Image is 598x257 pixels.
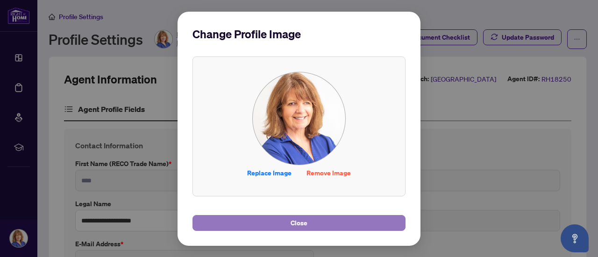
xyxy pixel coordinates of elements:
span: Replace Image [247,166,292,181]
span: Close [291,215,307,230]
img: Profile Icon [253,72,345,165]
button: Open asap [561,224,589,252]
span: Remove Image [306,166,351,181]
button: Remove Image [299,165,358,181]
button: Close [192,215,406,231]
button: Replace Image [240,165,299,181]
h2: Change Profile Image [192,27,406,42]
